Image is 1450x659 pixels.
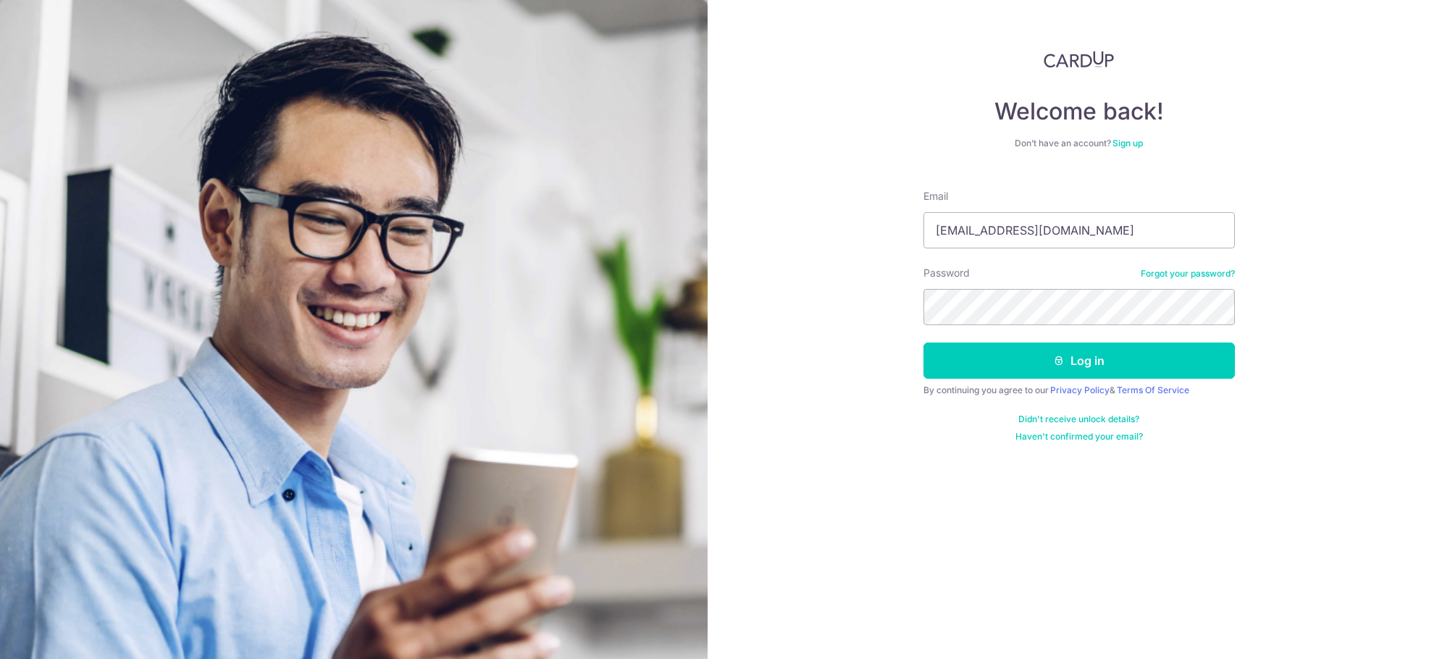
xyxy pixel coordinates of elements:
[1050,385,1110,395] a: Privacy Policy
[1117,385,1189,395] a: Terms Of Service
[1015,431,1143,442] a: Haven't confirmed your email?
[923,343,1235,379] button: Log in
[1141,268,1235,280] a: Forgot your password?
[923,97,1235,126] h4: Welcome back!
[1018,414,1139,425] a: Didn't receive unlock details?
[1112,138,1143,148] a: Sign up
[923,266,970,280] label: Password
[923,138,1235,149] div: Don’t have an account?
[1044,51,1115,68] img: CardUp Logo
[923,189,948,203] label: Email
[923,385,1235,396] div: By continuing you agree to our &
[923,212,1235,248] input: Enter your Email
